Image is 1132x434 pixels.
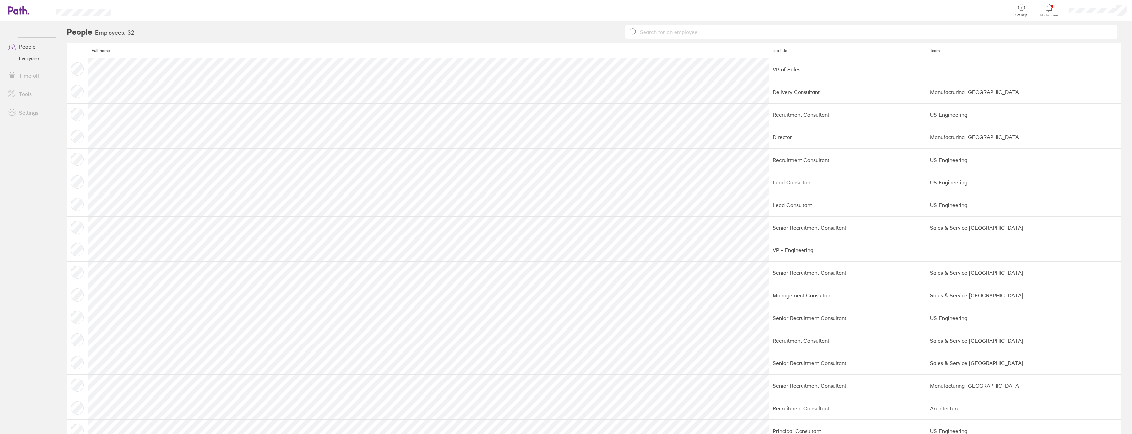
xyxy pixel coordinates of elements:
[926,307,1121,329] td: US Engineering
[769,375,926,397] td: Senior Recruitment Consultant
[769,307,926,329] td: Senior Recruitment Consultant
[769,126,926,148] td: Director
[926,284,1121,307] td: Sales & Service [GEOGRAPHIC_DATA]
[769,329,926,352] td: Recruitment Consultant
[637,26,1114,38] input: Search for an employee
[926,375,1121,397] td: Manufacturing [GEOGRAPHIC_DATA]
[95,29,134,36] h3: Employees: 32
[3,88,56,101] a: Tools
[926,352,1121,374] td: Sales & Service [GEOGRAPHIC_DATA]
[769,81,926,103] td: Delivery Consultant
[1039,3,1060,17] a: Notifications
[3,106,56,119] a: Settings
[67,21,92,43] h2: People
[1039,13,1060,17] span: Notifications
[926,329,1121,352] td: Sales & Service [GEOGRAPHIC_DATA]
[769,284,926,307] td: Management Consultant
[926,262,1121,284] td: Sales & Service [GEOGRAPHIC_DATA]
[769,352,926,374] td: Senior Recruitment Consultant
[926,149,1121,171] td: US Engineering
[926,126,1121,148] td: Manufacturing [GEOGRAPHIC_DATA]
[926,103,1121,126] td: US Engineering
[926,397,1121,419] td: Architecture
[1011,13,1032,17] span: Get help
[926,43,1121,58] th: Team
[88,43,769,58] th: Full name
[769,397,926,419] td: Recruitment Consultant
[926,171,1121,194] td: US Engineering
[769,149,926,171] td: Recruitment Consultant
[926,81,1121,103] td: Manufacturing [GEOGRAPHIC_DATA]
[769,171,926,194] td: Lead Consultant
[769,262,926,284] td: Senior Recruitment Consultant
[769,239,926,261] td: VP - Engineering
[769,43,926,58] th: Job title
[3,40,56,53] a: People
[926,216,1121,239] td: Sales & Service [GEOGRAPHIC_DATA]
[3,53,56,64] a: Everyone
[3,69,56,82] a: Time off
[769,58,926,81] td: VP of Sales
[769,216,926,239] td: Senior Recruitment Consultant
[926,194,1121,216] td: US Engineering
[769,194,926,216] td: Lead Consultant
[769,103,926,126] td: Recruitment Consultant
